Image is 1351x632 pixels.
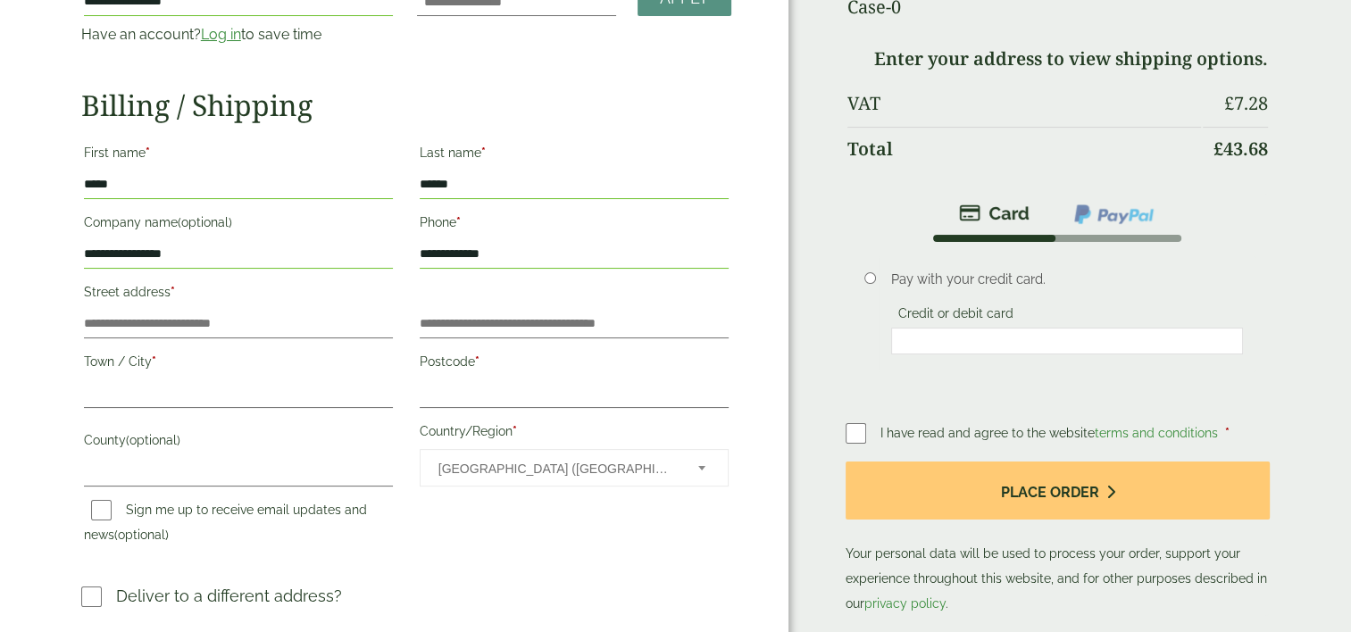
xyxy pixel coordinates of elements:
label: Company name [84,210,393,240]
p: Pay with your credit card. [891,270,1242,289]
img: ppcp-gateway.png [1072,203,1155,226]
label: Sign me up to receive email updates and news [84,503,367,547]
abbr: required [475,354,480,369]
span: I have read and agree to the website [880,426,1222,440]
th: Total [847,127,1202,170]
th: VAT [847,82,1202,125]
td: Enter your address to view shipping options. [847,37,1269,80]
bdi: 43.68 [1213,137,1268,161]
a: terms and conditions [1095,426,1218,440]
abbr: required [146,146,150,160]
label: Last name [420,140,729,170]
label: County [84,428,393,458]
span: (optional) [178,215,232,229]
p: Have an account? to save time [81,24,396,46]
iframe: Secure card payment input frame [896,333,1237,349]
label: Street address [84,279,393,310]
abbr: required [171,285,175,299]
h2: Billing / Shipping [81,88,731,122]
label: Phone [420,210,729,240]
label: Postcode [420,349,729,379]
span: Country/Region [420,449,729,486]
abbr: required [152,354,156,369]
span: £ [1213,137,1223,161]
label: Town / City [84,349,393,379]
a: privacy policy [864,596,946,611]
label: Credit or debit card [891,306,1021,326]
input: Sign me up to receive email updates and news(optional) [91,500,112,520]
span: (optional) [126,433,180,447]
bdi: 7.28 [1224,91,1268,115]
abbr: required [456,215,461,229]
img: stripe.png [959,203,1030,224]
a: Log in [201,26,241,43]
span: (optional) [114,528,169,542]
abbr: required [481,146,486,160]
span: United Kingdom (UK) [438,450,674,487]
button: Place order [846,462,1271,520]
label: First name [84,140,393,170]
abbr: required [1225,426,1230,440]
p: Your personal data will be used to process your order, support your experience throughout this we... [846,462,1271,616]
p: Deliver to a different address? [116,584,342,608]
label: Country/Region [420,419,729,449]
span: £ [1224,91,1234,115]
abbr: required [513,424,517,438]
